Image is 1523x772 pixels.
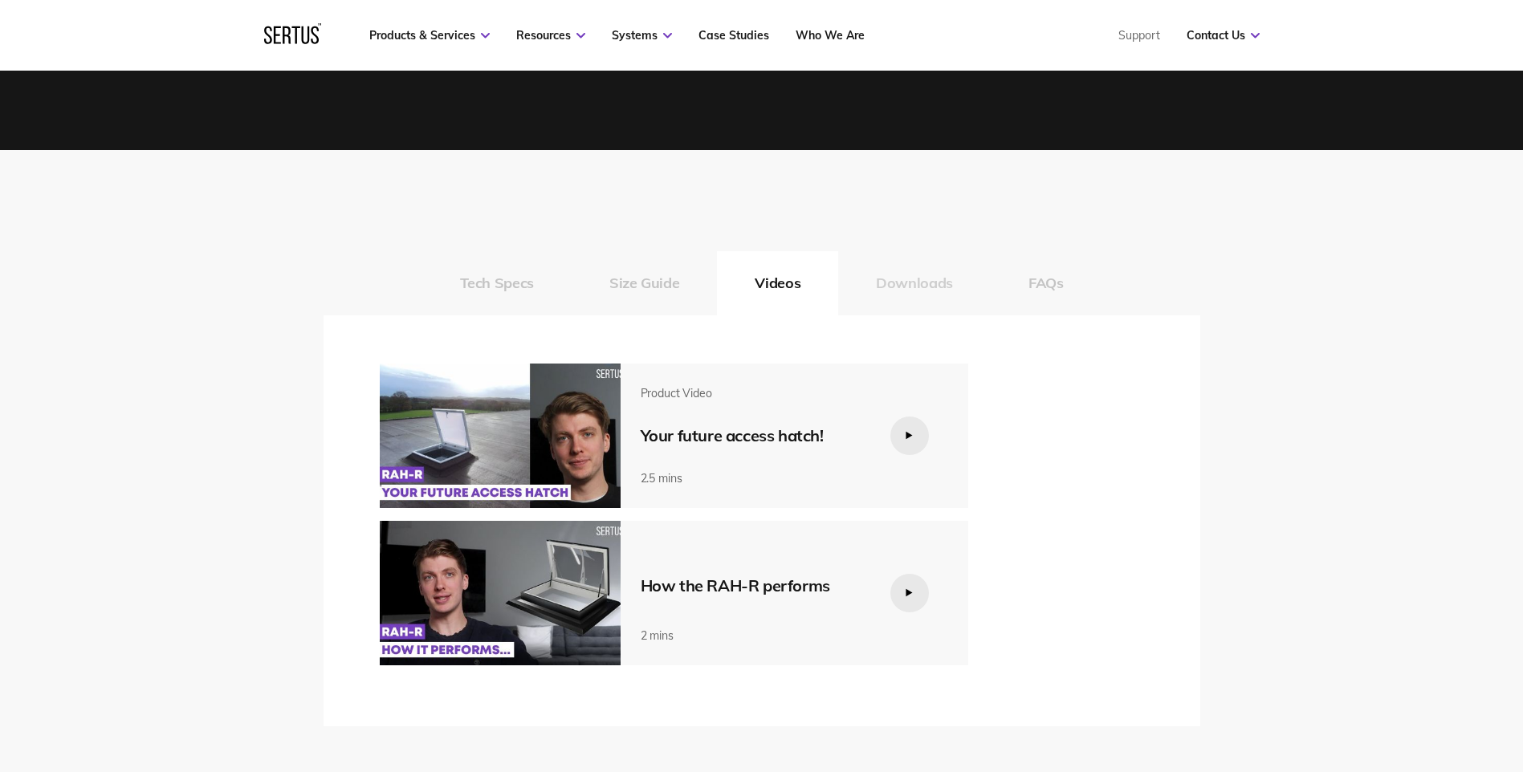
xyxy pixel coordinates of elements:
[641,575,865,595] div: How the RAH-R performs
[1118,28,1160,43] a: Support
[572,251,717,315] button: Size Guide
[1443,695,1523,772] iframe: Chat Widget
[991,251,1102,315] button: FAQs
[796,28,865,43] a: Who We Are
[1187,28,1260,43] a: Contact Us
[838,251,991,315] button: Downloads
[698,28,769,43] a: Case Studies
[641,386,865,400] div: Product Video
[612,28,672,43] a: Systems
[516,28,585,43] a: Resources
[641,628,865,643] div: 2 mins
[369,28,490,43] a: Products & Services
[422,251,572,315] button: Tech Specs
[641,471,865,486] div: 2.5 mins
[641,425,865,445] div: Your future access hatch!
